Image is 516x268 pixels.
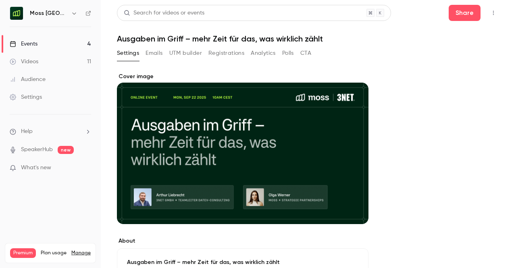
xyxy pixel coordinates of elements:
[21,145,53,154] a: SpeakerHub
[10,248,36,258] span: Premium
[300,47,311,60] button: CTA
[58,146,74,154] span: new
[251,47,276,60] button: Analytics
[21,127,33,136] span: Help
[10,75,46,83] div: Audience
[146,47,162,60] button: Emails
[30,9,68,17] h6: Moss [GEOGRAPHIC_DATA]
[124,9,204,17] div: Search for videos or events
[117,34,500,44] h1: Ausgaben im Griff – mehr Zeit für das, was wirklich zählt
[21,164,51,172] span: What's new
[117,73,368,224] section: Cover image
[208,47,244,60] button: Registrations
[10,40,37,48] div: Events
[41,250,67,256] span: Plan usage
[71,250,91,256] a: Manage
[127,258,358,266] p: Ausgaben im Griff – mehr Zeit für das, was wirklich zählt
[117,237,368,245] label: About
[10,58,38,66] div: Videos
[10,93,42,101] div: Settings
[117,73,368,81] label: Cover image
[10,127,91,136] li: help-dropdown-opener
[282,47,294,60] button: Polls
[449,5,481,21] button: Share
[10,7,23,20] img: Moss Deutschland
[117,47,139,60] button: Settings
[169,47,202,60] button: UTM builder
